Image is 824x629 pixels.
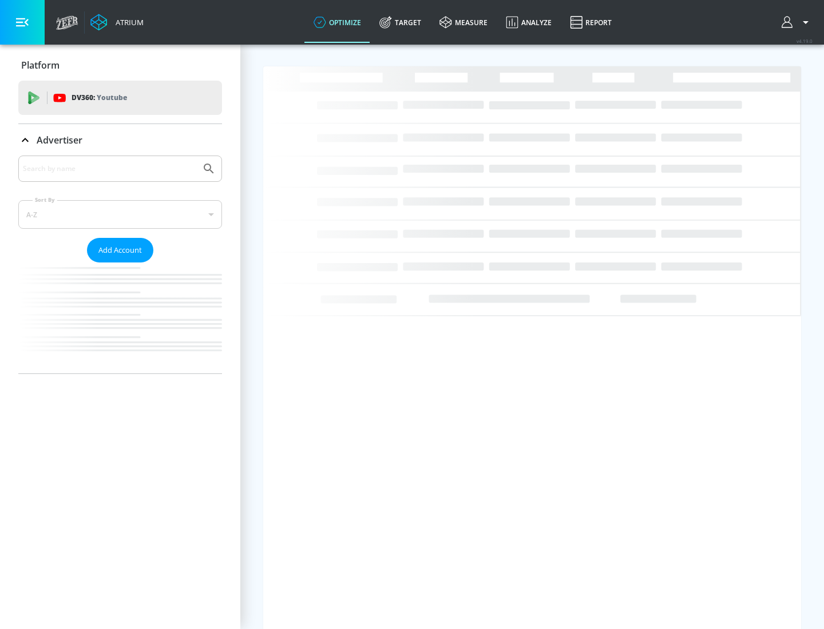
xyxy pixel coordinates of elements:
[72,91,127,104] p: DV360:
[18,49,222,81] div: Platform
[37,134,82,146] p: Advertiser
[304,2,370,43] a: optimize
[97,91,127,103] p: Youtube
[90,14,144,31] a: Atrium
[98,244,142,257] span: Add Account
[18,156,222,373] div: Advertiser
[18,262,222,373] nav: list of Advertiser
[21,59,60,71] p: Platform
[797,38,813,44] span: v 4.19.0
[430,2,497,43] a: measure
[370,2,430,43] a: Target
[18,81,222,115] div: DV360: Youtube
[33,196,57,204] label: Sort By
[561,2,621,43] a: Report
[23,161,196,176] input: Search by name
[18,200,222,229] div: A-Z
[111,17,144,27] div: Atrium
[497,2,561,43] a: Analyze
[18,124,222,156] div: Advertiser
[87,238,153,262] button: Add Account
